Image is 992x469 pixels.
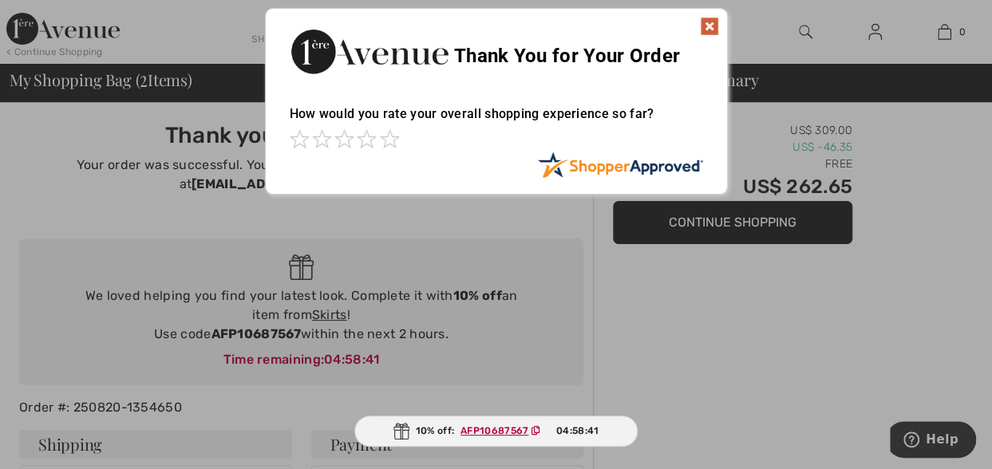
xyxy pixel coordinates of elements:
img: Gift.svg [393,423,409,439]
span: Help [36,11,69,26]
img: x [700,17,719,36]
span: 04:58:41 [556,424,599,438]
span: Thank You for Your Order [454,45,680,67]
ins: AFP10687567 [460,425,528,436]
img: Thank You for Your Order [290,25,449,78]
div: How would you rate your overall shopping experience so far? [290,90,703,152]
div: 10% off: [354,416,638,447]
